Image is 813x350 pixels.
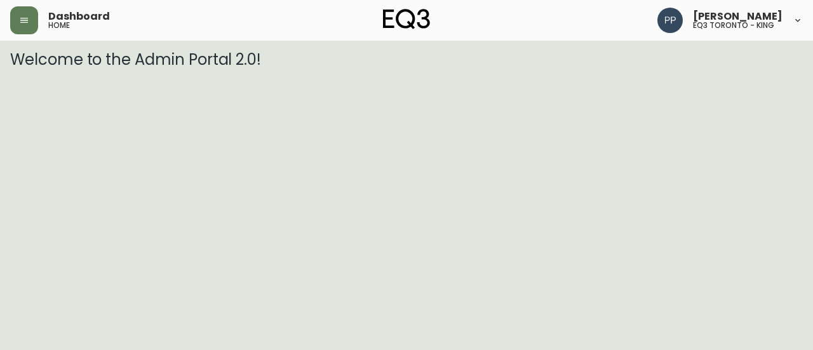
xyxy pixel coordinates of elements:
h5: home [48,22,70,29]
h5: eq3 toronto - king [693,22,774,29]
span: Dashboard [48,11,110,22]
img: logo [383,9,430,29]
span: [PERSON_NAME] [693,11,783,22]
h3: Welcome to the Admin Portal 2.0! [10,51,803,69]
img: 93ed64739deb6bac3372f15ae91c6632 [657,8,683,33]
